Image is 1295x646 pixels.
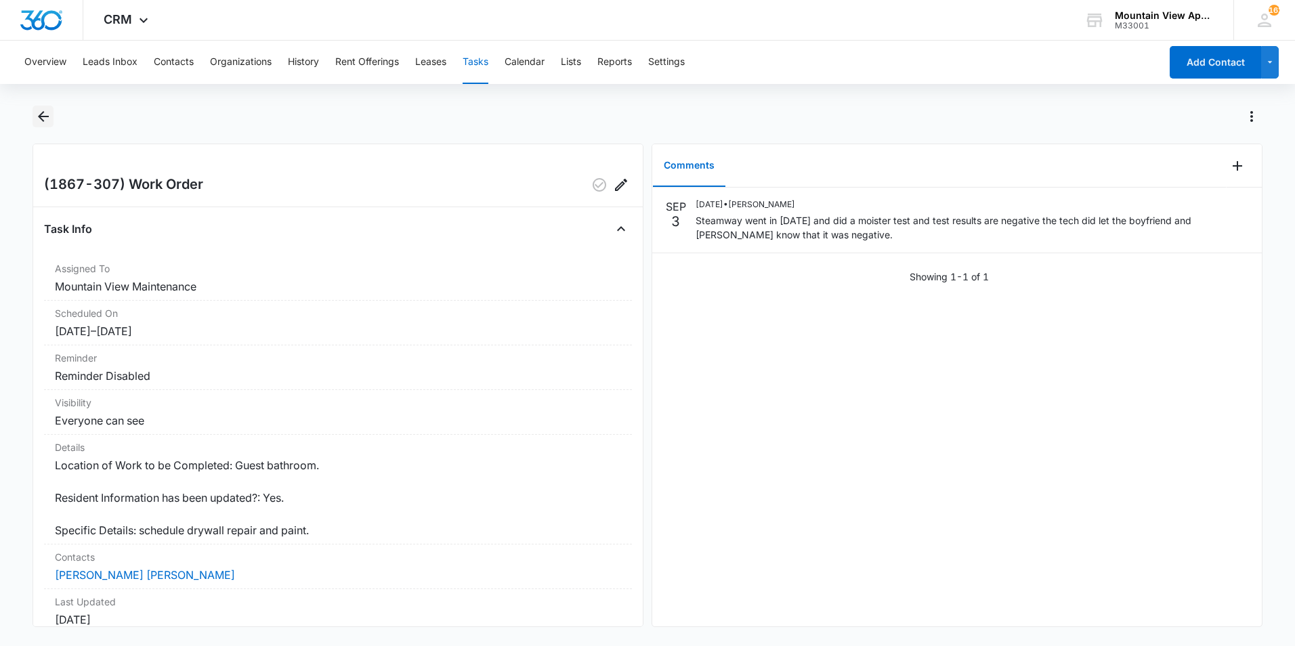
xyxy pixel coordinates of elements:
[55,368,621,384] dd: Reminder Disabled
[55,568,235,582] a: [PERSON_NAME] [PERSON_NAME]
[154,41,194,84] button: Contacts
[463,41,488,84] button: Tasks
[696,213,1248,242] p: Steamway went in [DATE] and did a moister test and test results are negative the tech did let the...
[1269,5,1279,16] div: notifications count
[610,174,632,196] button: Edit
[55,595,621,609] dt: Last Updated
[55,306,621,320] dt: Scheduled On
[1241,106,1262,127] button: Actions
[561,41,581,84] button: Lists
[335,41,399,84] button: Rent Offerings
[44,301,632,345] div: Scheduled On[DATE]–[DATE]
[666,198,686,215] p: SEP
[55,323,621,339] dd: [DATE] – [DATE]
[671,215,680,228] p: 3
[55,278,621,295] dd: Mountain View Maintenance
[55,412,621,429] dd: Everyone can see
[1115,21,1214,30] div: account id
[1170,46,1261,79] button: Add Contact
[55,395,621,410] dt: Visibility
[1115,10,1214,21] div: account name
[44,435,632,544] div: DetailsLocation of Work to be Completed: Guest bathroom. Resident Information has been updated?: ...
[44,589,632,634] div: Last Updated[DATE]
[610,218,632,240] button: Close
[1227,155,1248,177] button: Add Comment
[1269,5,1279,16] span: 162
[44,544,632,589] div: Contacts[PERSON_NAME] [PERSON_NAME]
[210,41,272,84] button: Organizations
[44,256,632,301] div: Assigned ToMountain View Maintenance
[44,390,632,435] div: VisibilityEveryone can see
[910,270,989,284] p: Showing 1-1 of 1
[104,12,132,26] span: CRM
[696,198,1248,211] p: [DATE] • [PERSON_NAME]
[505,41,545,84] button: Calendar
[597,41,632,84] button: Reports
[44,345,632,390] div: ReminderReminder Disabled
[44,221,92,237] h4: Task Info
[55,457,621,538] dd: Location of Work to be Completed: Guest bathroom. Resident Information has been updated?: Yes. Sp...
[653,145,725,187] button: Comments
[55,351,621,365] dt: Reminder
[44,174,203,196] h2: (1867-307) Work Order
[288,41,319,84] button: History
[648,41,685,84] button: Settings
[83,41,137,84] button: Leads Inbox
[55,261,621,276] dt: Assigned To
[33,106,54,127] button: Back
[24,41,66,84] button: Overview
[55,611,621,628] dd: [DATE]
[55,440,621,454] dt: Details
[55,550,621,564] dt: Contacts
[415,41,446,84] button: Leases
